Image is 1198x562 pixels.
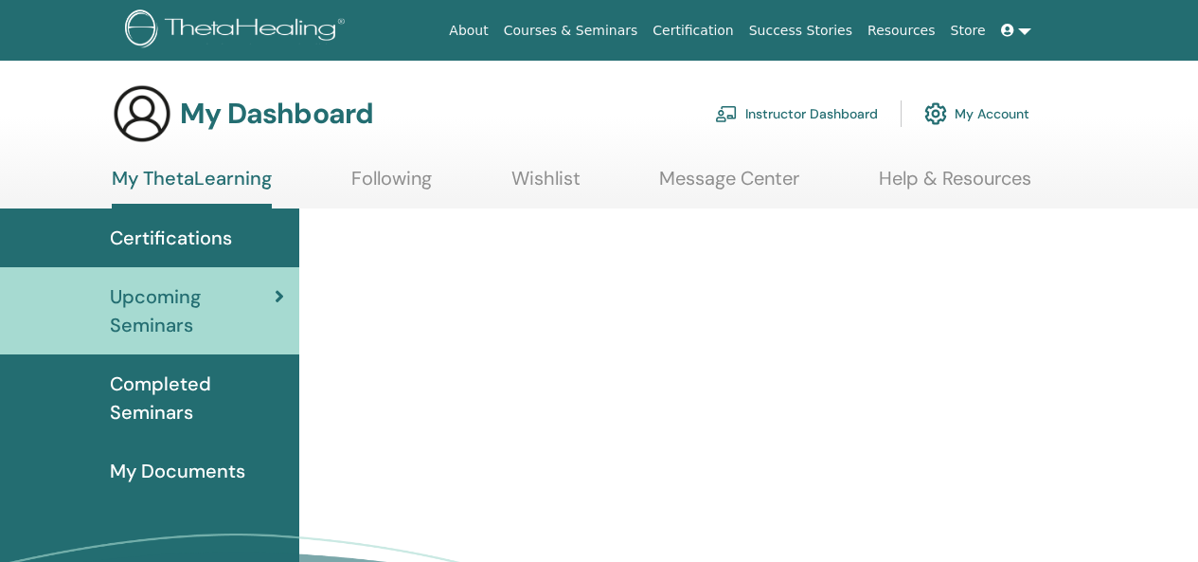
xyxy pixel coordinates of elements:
span: Completed Seminars [110,370,284,426]
a: My ThetaLearning [112,167,272,208]
a: Courses & Seminars [496,13,646,48]
img: logo.png [125,9,351,52]
a: Wishlist [511,167,581,204]
a: My Account [924,93,1029,135]
a: Message Center [659,167,799,204]
a: Resources [860,13,943,48]
span: Certifications [110,224,232,252]
img: generic-user-icon.jpg [112,83,172,144]
a: Following [351,167,432,204]
img: chalkboard-teacher.svg [715,105,738,122]
a: Success Stories [742,13,860,48]
span: Upcoming Seminars [110,282,275,339]
a: Help & Resources [879,167,1031,204]
img: cog.svg [924,98,947,130]
a: Certification [645,13,741,48]
h3: My Dashboard [180,97,373,131]
a: Store [943,13,993,48]
a: Instructor Dashboard [715,93,878,135]
a: About [441,13,495,48]
span: My Documents [110,457,245,485]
